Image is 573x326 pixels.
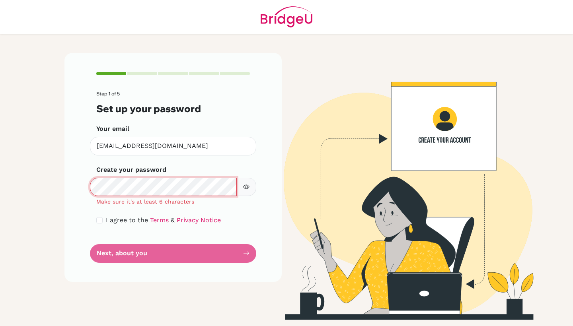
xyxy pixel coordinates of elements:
a: Privacy Notice [177,216,221,224]
span: & [171,216,175,224]
h3: Set up your password [96,103,250,114]
label: Create your password [96,165,166,175]
span: I agree to the [106,216,148,224]
input: Insert your email* [90,137,256,155]
div: Make sure it's at least 6 characters [90,198,256,206]
label: Your email [96,124,129,134]
span: Step 1 of 5 [96,91,120,97]
a: Terms [150,216,169,224]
